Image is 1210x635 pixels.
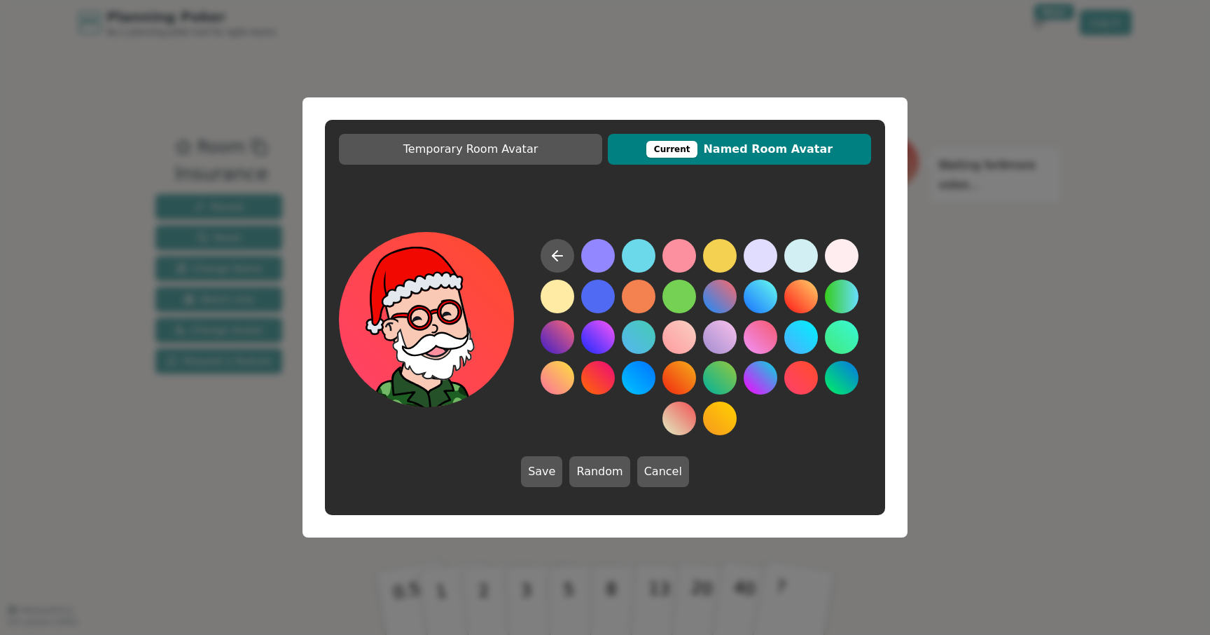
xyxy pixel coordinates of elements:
div: This avatar will be displayed in dedicated rooms [646,141,698,158]
button: Cancel [637,456,689,487]
button: CurrentNamed Room Avatar [608,134,871,165]
span: Named Room Avatar [615,141,864,158]
span: Temporary Room Avatar [346,141,595,158]
button: Save [521,456,562,487]
button: Random [569,456,630,487]
button: Temporary Room Avatar [339,134,602,165]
